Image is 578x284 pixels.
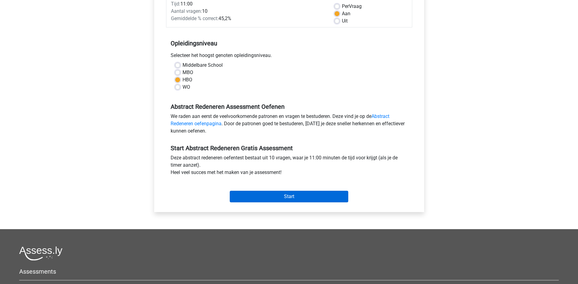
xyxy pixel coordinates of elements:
input: Start [230,191,348,202]
h5: Abstract Redeneren Assessment Oefenen [171,103,408,110]
img: Assessly logo [19,246,62,261]
h5: Opleidingsniveau [171,37,408,49]
h5: Start Abstract Redeneren Gratis Assessment [171,144,408,152]
div: Deze abstract redeneren oefentest bestaat uit 10 vragen, waar je 11:00 minuten de tijd voor krijg... [166,154,412,179]
div: 11:00 [166,0,330,8]
label: Aan [342,10,350,17]
label: WO [183,83,190,91]
span: Per [342,3,349,9]
div: Selecteer het hoogst genoten opleidingsniveau. [166,52,412,62]
label: Middelbare School [183,62,223,69]
h5: Assessments [19,268,559,275]
div: 10 [166,8,330,15]
div: We raden aan eerst de veelvoorkomende patronen en vragen te bestuderen. Deze vind je op de . Door... [166,113,412,137]
label: HBO [183,76,192,83]
label: Uit [342,17,348,25]
span: Gemiddelde % correct: [171,16,218,21]
div: 45,2% [166,15,330,22]
label: Vraag [342,3,362,10]
span: Tijd: [171,1,180,7]
span: Aantal vragen: [171,8,202,14]
label: MBO [183,69,193,76]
